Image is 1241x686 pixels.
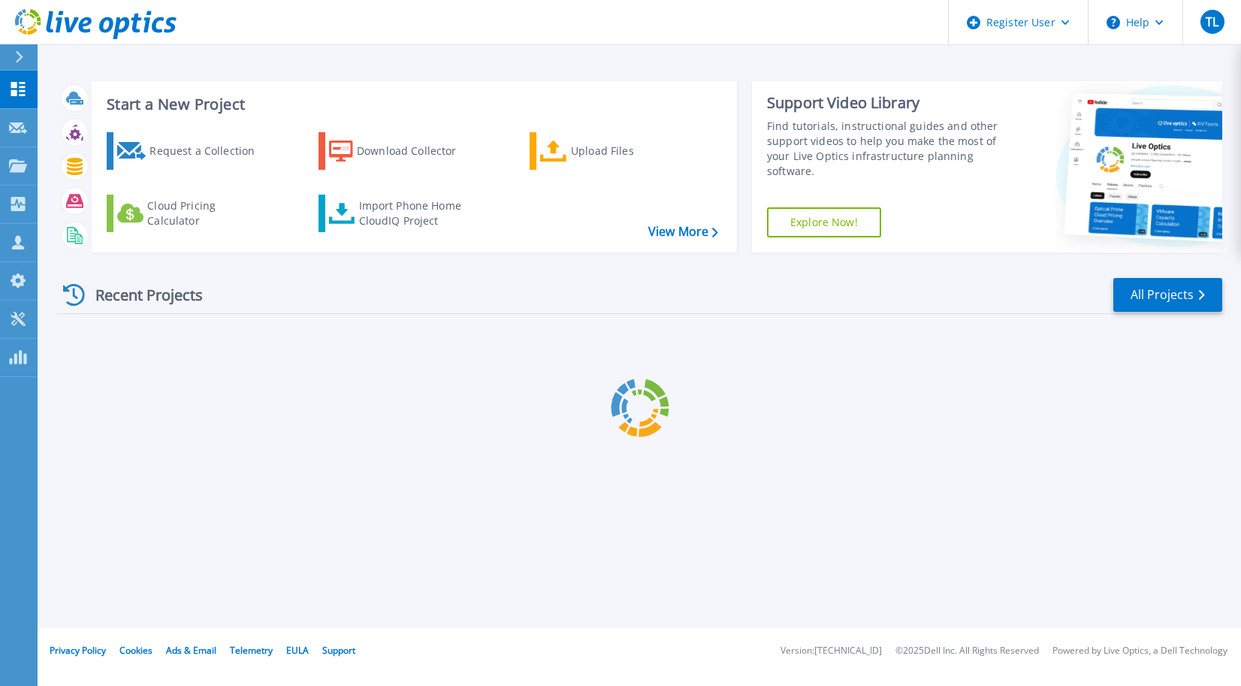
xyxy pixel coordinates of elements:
a: EULA [286,644,309,657]
div: Upload Files [571,136,691,166]
a: Request a Collection [107,132,274,170]
a: Upload Files [530,132,697,170]
li: © 2025 Dell Inc. All Rights Reserved [895,646,1039,656]
a: Download Collector [319,132,486,170]
a: Cookies [119,644,152,657]
div: Find tutorials, instructional guides and other support videos to help you make the most of your L... [767,119,1004,179]
span: TL [1206,16,1218,28]
div: Download Collector [357,136,477,166]
a: Support [322,644,355,657]
a: Privacy Policy [50,644,106,657]
li: Version: [TECHNICAL_ID] [781,646,882,656]
h3: Start a New Project [107,96,717,113]
div: Import Phone Home CloudIQ Project [359,198,476,228]
li: Powered by Live Optics, a Dell Technology [1052,646,1227,656]
a: View More [648,225,718,239]
a: All Projects [1113,278,1222,312]
a: Cloud Pricing Calculator [107,195,274,232]
a: Ads & Email [166,644,216,657]
div: Cloud Pricing Calculator [147,198,267,228]
a: Telemetry [230,644,273,657]
div: Request a Collection [149,136,270,166]
a: Explore Now! [767,207,881,237]
div: Support Video Library [767,93,1004,113]
div: Recent Projects [58,277,223,313]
